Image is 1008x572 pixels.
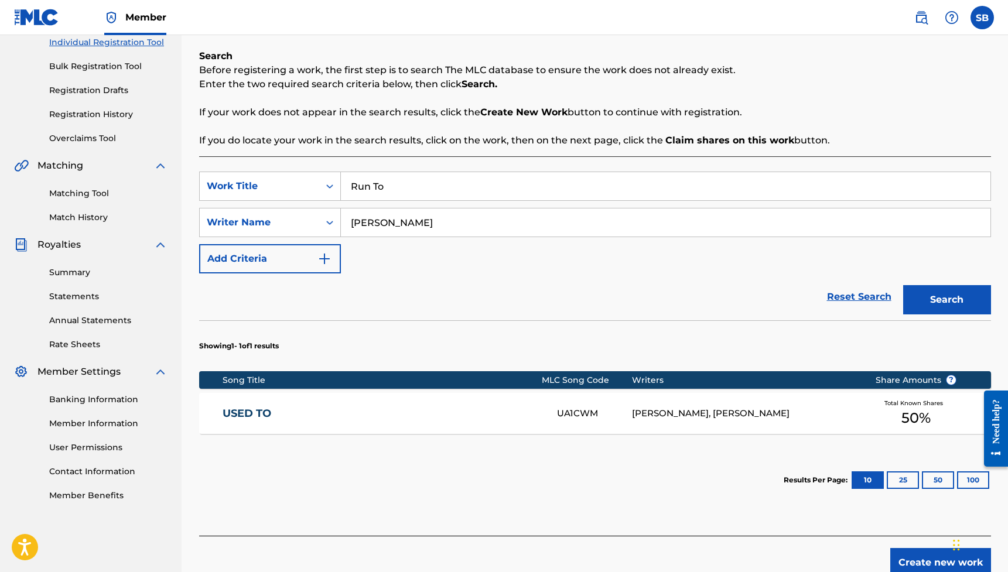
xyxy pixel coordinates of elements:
[49,417,168,430] a: Member Information
[852,471,884,489] button: 10
[49,489,168,502] a: Member Benefits
[49,393,168,406] a: Banking Information
[199,172,991,320] form: Search Form
[632,407,857,420] div: [PERSON_NAME], [PERSON_NAME]
[480,107,568,118] strong: Create New Work
[887,471,919,489] button: 25
[199,63,991,77] p: Before registering a work, the first step is to search The MLC database to ensure the work does n...
[199,133,991,148] p: If you do locate your work in the search results, click on the work, then on the next page, click...
[49,314,168,327] a: Annual Statements
[14,238,28,252] img: Royalties
[37,365,121,379] span: Member Settings
[940,6,963,29] div: Help
[199,77,991,91] p: Enter the two required search criteria below, then click
[957,471,989,489] button: 100
[910,6,933,29] a: Public Search
[971,6,994,29] div: User Menu
[949,516,1008,572] iframe: Chat Widget
[14,9,59,26] img: MLC Logo
[462,78,497,90] strong: Search.
[49,108,168,121] a: Registration History
[49,84,168,97] a: Registration Drafts
[153,159,168,173] img: expand
[903,285,991,314] button: Search
[14,365,28,379] img: Member Settings
[199,341,279,351] p: Showing 1 - 1 of 1 results
[153,365,168,379] img: expand
[49,187,168,200] a: Matching Tool
[901,407,931,429] span: 50 %
[153,238,168,252] img: expand
[49,290,168,303] a: Statements
[49,36,168,49] a: Individual Registration Tool
[37,159,83,173] span: Matching
[49,441,168,454] a: User Permissions
[632,374,857,386] div: Writers
[821,284,897,310] a: Reset Search
[199,50,233,61] b: Search
[953,528,960,563] div: Drag
[14,159,29,173] img: Matching
[914,11,928,25] img: search
[784,475,850,485] p: Results Per Page:
[922,471,954,489] button: 50
[49,211,168,224] a: Match History
[945,11,959,25] img: help
[557,407,632,420] div: UA1CWM
[37,238,81,252] span: Royalties
[223,374,542,386] div: Song Title
[947,375,956,385] span: ?
[49,465,168,478] a: Contact Information
[665,135,794,146] strong: Claim shares on this work
[104,11,118,25] img: Top Rightsholder
[223,407,541,420] a: USED TO
[207,215,312,230] div: Writer Name
[876,374,956,386] span: Share Amounts
[975,380,1008,477] iframe: Resource Center
[49,338,168,351] a: Rate Sheets
[125,11,166,24] span: Member
[542,374,632,386] div: MLC Song Code
[199,105,991,119] p: If your work does not appear in the search results, click the button to continue with registration.
[884,399,948,407] span: Total Known Shares
[317,252,332,266] img: 9d2ae6d4665cec9f34b9.svg
[49,132,168,145] a: Overclaims Tool
[49,266,168,279] a: Summary
[49,60,168,73] a: Bulk Registration Tool
[199,244,341,273] button: Add Criteria
[207,179,312,193] div: Work Title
